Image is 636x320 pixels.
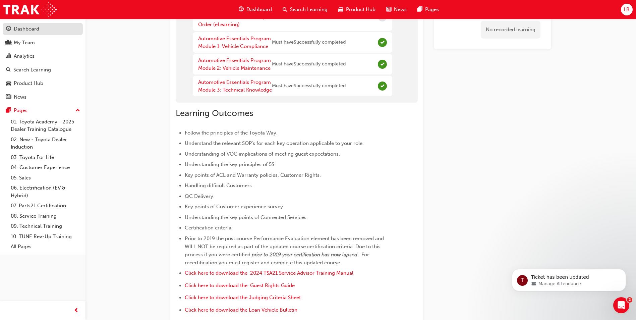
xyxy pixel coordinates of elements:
span: search-icon [6,67,11,73]
span: Learning Outcomes [176,108,253,118]
div: News [14,93,26,101]
span: Complete [378,82,387,91]
span: Understanding the key points of Connected Services. [185,214,308,220]
span: pages-icon [6,108,11,114]
a: search-iconSearch Learning [277,3,333,16]
button: Pages [3,104,83,117]
a: 06. Electrification (EV & Hybrid) [8,183,83,201]
span: News [394,6,407,13]
span: Complete [378,60,387,69]
a: 08. Service Training [8,211,83,221]
div: No recorded learning [481,21,540,39]
span: LB [624,6,630,13]
button: LB [621,4,633,15]
div: My Team [14,39,35,47]
a: 03. Toyota For Life [8,152,83,163]
a: Automotive Essentials Program Module 2: Vehicle Maintenance [198,57,271,71]
a: Automotive Essentials Program Module 1: Vehicle Compliance [198,36,271,49]
a: Search Learning [3,64,83,76]
button: DashboardMy TeamAnalyticsSearch LearningProduct HubNews [3,21,83,104]
a: Dashboard [3,23,83,35]
a: guage-iconDashboard [233,3,277,16]
a: car-iconProduct Hub [333,3,381,16]
span: Must have Successfully completed [272,39,346,46]
span: guage-icon [6,26,11,32]
span: prev-icon [74,307,79,315]
a: 07. Parts21 Certification [8,201,83,211]
span: Handling difficult Customers. [185,182,253,189]
span: Must have Successfully completed [272,60,346,68]
a: News [3,91,83,103]
span: Understanding the key principles of 5S. [185,161,276,167]
a: My Team [3,37,83,49]
span: car-icon [6,81,11,87]
span: Must have Successfully completed [272,82,346,90]
div: Analytics [14,52,35,60]
span: Prior to 2019 the post course Performance Evaluation element has been removed and WILL NOT be req... [185,235,385,258]
span: Dashboard [246,6,272,13]
a: 01. Toyota Academy - 2025 Dealer Training Catalogue [8,117,83,135]
span: 2 [627,297,632,303]
a: 05. Sales [8,173,83,183]
span: QC Delivery. [185,193,215,199]
span: car-icon [338,5,343,14]
a: Click here to download the Loan Vehicle Bulletin [185,307,297,313]
span: Follow the principles of the Toyota Way. [185,130,278,136]
span: Product Hub [346,6,375,13]
span: Key points of ACL and Warranty policies, Customer Rights. [185,172,321,178]
span: Complete [378,38,387,47]
span: Certification criteria. [185,225,233,231]
span: Pages [425,6,439,13]
a: 09. Technical Training [8,221,83,231]
span: chart-icon [6,53,11,59]
span: guage-icon [239,5,244,14]
a: 10. TUNE Rev-Up Training [8,231,83,242]
a: Analytics [3,50,83,62]
span: news-icon [386,5,391,14]
a: Automotive Essentials Program Module 3: Technical Knowledge [198,79,272,93]
img: Trak [3,2,57,17]
div: Search Learning [13,66,51,74]
div: Dashboard [14,25,39,33]
a: 04. Customer Experience [8,162,83,173]
div: Product Hub [14,79,43,87]
span: prior to 2019 your certification has now lapsed [252,252,357,258]
a: SPK3401 Service Advisor - Process Control Board & Repair Order (eLearning) [198,6,272,28]
span: Understand the relevant SOP's for each key operation applicable to your role. [185,140,364,146]
span: . For recertification you must register and complete this updated course. [185,252,370,266]
iframe: Intercom live chat [613,297,629,313]
span: news-icon [6,94,11,100]
a: Click here to download the Judging Criteria Sheet [185,295,301,301]
a: All Pages [8,242,83,252]
span: Understanding of VOC implications of meeting guest expectations. [185,151,340,157]
div: Pages [14,107,27,114]
span: search-icon [283,5,287,14]
a: news-iconNews [381,3,412,16]
span: pages-icon [417,5,422,14]
span: Key points of Customer experience survey. [185,204,284,210]
a: 02. New - Toyota Dealer Induction [8,135,83,152]
a: Product Hub [3,77,83,90]
span: Search Learning [290,6,328,13]
span: people-icon [6,40,11,46]
a: Click here to download the Guest Rights Guide [185,282,295,288]
span: up-icon [75,106,80,115]
iframe: Intercom notifications message [502,255,636,302]
a: pages-iconPages [412,3,444,16]
a: Click here to download the 2024 TSA21 Service Advisor Training Manual [185,270,353,276]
